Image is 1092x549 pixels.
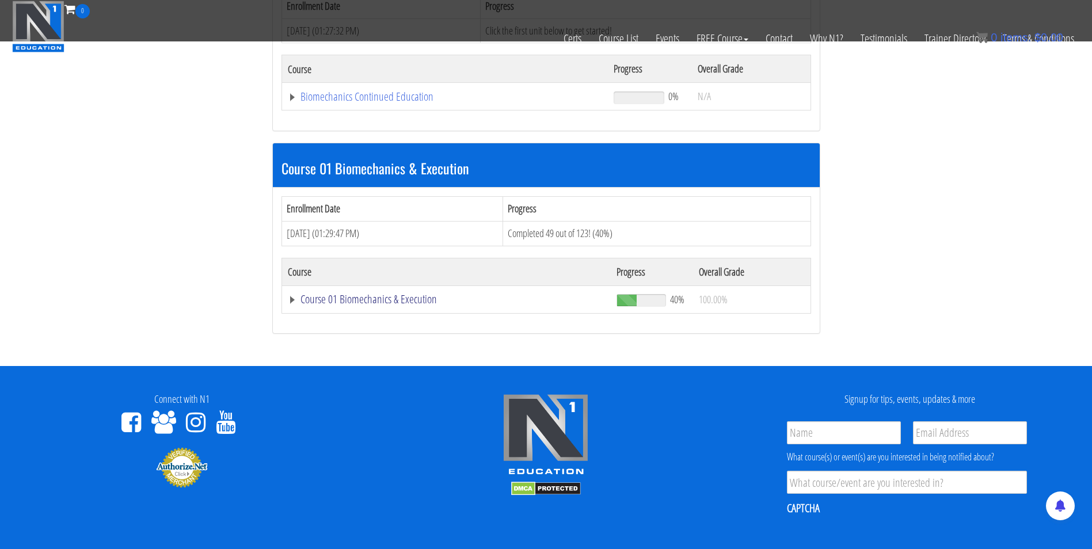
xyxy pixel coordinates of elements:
img: n1-education [12,1,64,52]
th: Course [281,55,608,83]
a: Certs [555,18,590,59]
a: Contact [757,18,801,59]
a: Events [647,18,688,59]
th: Progress [611,258,693,285]
td: [DATE] (01:29:47 PM) [281,221,503,246]
h4: Signup for tips, events, updates & more [737,394,1083,405]
span: items: [1000,31,1031,44]
span: 0 [75,4,90,18]
th: Progress [608,55,691,83]
h3: Course 01 Biomechanics & Execution [281,161,811,176]
a: Why N1? [801,18,852,59]
a: Course 01 Biomechanics & Execution [288,293,606,305]
a: FREE Course [688,18,757,59]
th: Enrollment Date [281,197,503,222]
a: Testimonials [852,18,916,59]
a: Trainer Directory [916,18,994,59]
a: Terms & Conditions [994,18,1083,59]
a: Course List [590,18,647,59]
span: $ [1034,31,1041,44]
input: Email Address [913,421,1027,444]
th: Overall Grade [692,55,811,83]
td: N/A [692,83,811,110]
th: Course [281,258,611,285]
td: Completed 49 out of 123! (40%) [503,221,811,246]
td: 100.00% [693,285,811,313]
input: What course/event are you interested in? [787,471,1027,494]
input: Name [787,421,901,444]
bdi: 0.00 [1034,31,1063,44]
img: DMCA.com Protection Status [511,482,581,495]
a: 0 [64,1,90,17]
span: 0% [668,90,679,102]
span: 0 [991,31,997,44]
img: Authorize.Net Merchant - Click to Verify [156,447,208,488]
a: Biomechanics Continued Education [288,91,603,102]
th: Progress [503,197,811,222]
h4: Connect with N1 [9,394,355,405]
th: Overall Grade [693,258,811,285]
div: What course(s) or event(s) are you interested in being notified about? [787,450,1027,464]
img: n1-edu-logo [503,394,589,479]
label: CAPTCHA [787,501,820,516]
a: 0 items: $0.00 [976,31,1063,44]
span: 40% [670,293,684,306]
img: icon11.png [976,32,988,43]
